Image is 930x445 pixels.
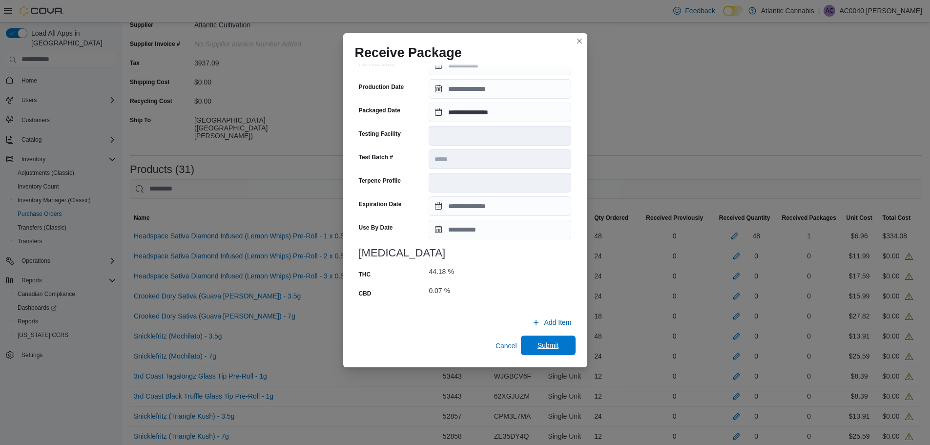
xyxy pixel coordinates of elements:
h3: [MEDICAL_DATA] [359,247,572,259]
label: Use By Date [359,224,393,232]
label: Terpene Profile [359,177,401,185]
label: Expiration Date [359,200,402,208]
p: 0.07 [429,286,442,296]
input: Press the down key to open a popover containing a calendar. [429,103,571,122]
button: Closes this modal window [574,35,585,47]
label: Testing Facility [359,130,401,138]
span: Cancel [496,341,517,351]
div: % [444,286,450,296]
button: Cancel [492,336,521,356]
label: THC [359,271,371,278]
p: 44.18 [429,267,446,276]
span: Submit [537,340,559,350]
label: Packaged Date [359,106,400,114]
button: Add Item [528,313,575,332]
label: CBD [359,290,372,297]
label: Production Date [359,83,404,91]
input: Press the down key to open a popover containing a calendar. [429,220,571,239]
h1: Receive Package [355,45,462,61]
input: Press the down key to open a popover containing a calendar. [429,56,571,75]
span: Add Item [544,318,571,327]
input: Press the down key to open a popover containing a calendar. [429,196,571,216]
input: Press the down key to open a popover containing a calendar. [429,79,571,99]
button: Submit [521,336,576,355]
div: % [448,267,454,276]
label: Test Batch # [359,153,393,161]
